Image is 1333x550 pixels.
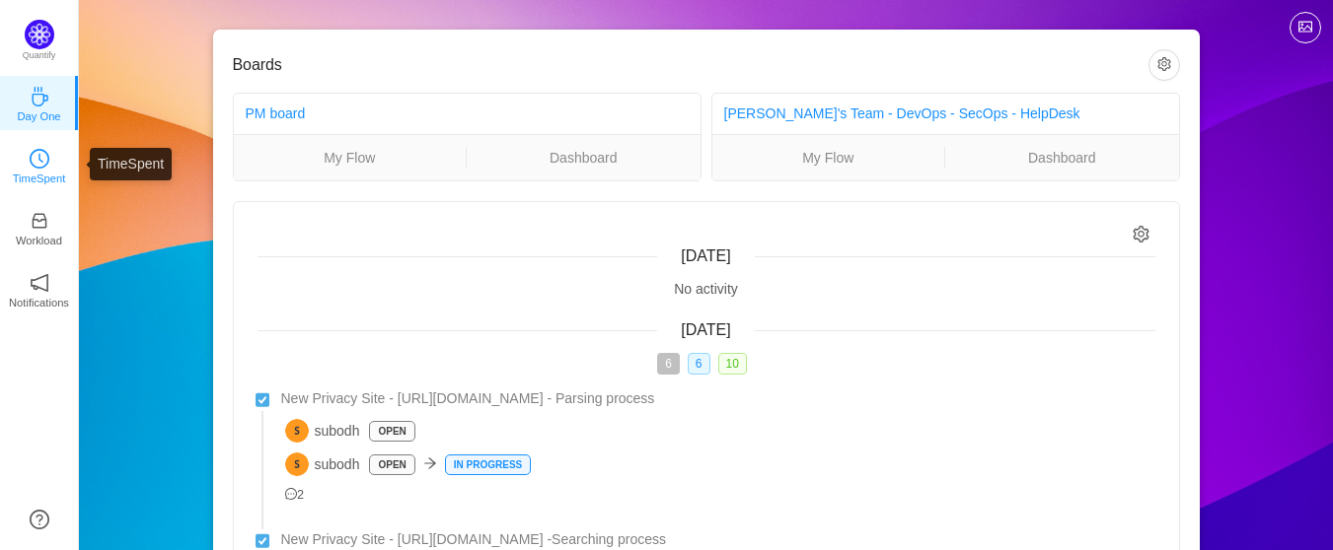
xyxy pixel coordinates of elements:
[285,488,305,502] span: 2
[9,294,69,311] p: Notifications
[281,529,667,550] span: New Privacy Site - [URL][DOMAIN_NAME] -Searching process
[30,510,49,529] a: icon: question-circle
[234,147,467,169] a: My Flow
[285,419,309,443] img: S
[681,247,730,264] span: [DATE]
[23,49,56,63] p: Quantify
[30,93,49,112] a: icon: coffeeDay One
[370,422,413,441] p: Open
[30,155,49,174] a: icon: clock-circleTimeSpent
[30,87,49,106] i: icon: coffee
[30,217,49,237] a: icon: inboxWorkload
[285,419,360,443] span: subodh
[724,105,1080,121] a: [PERSON_NAME]'s Team - DevOps - SecOps - HelpDesk
[681,321,730,338] span: [DATE]
[467,147,701,169] a: Dashboard
[446,455,530,474] p: In Progress
[13,170,66,187] p: TimeSpent
[688,353,710,375] span: 6
[281,388,655,409] span: New Privacy Site - [URL][DOMAIN_NAME] - Parsing process
[285,488,298,501] i: icon: message
[1148,49,1180,81] button: icon: setting
[1290,12,1321,43] button: icon: picture
[233,55,1148,75] h3: Boards
[30,149,49,169] i: icon: clock-circle
[657,353,680,375] span: 6
[25,20,54,49] img: Quantify
[258,279,1155,300] div: No activity
[1133,226,1149,242] i: icon: setting
[30,273,49,293] i: icon: notification
[30,279,49,299] a: icon: notificationNotifications
[281,529,1155,550] a: New Privacy Site - [URL][DOMAIN_NAME] -Searching process
[30,211,49,231] i: icon: inbox
[17,107,60,125] p: Day One
[285,452,309,476] img: S
[370,455,413,474] p: Open
[285,452,360,476] span: subodh
[16,232,62,249] p: Workload
[246,105,306,121] a: PM board
[718,353,747,375] span: 10
[712,147,945,169] a: My Flow
[281,388,1155,409] a: New Privacy Site - [URL][DOMAIN_NAME] - Parsing process
[423,456,437,470] i: icon: arrow-right
[945,147,1179,169] a: Dashboard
